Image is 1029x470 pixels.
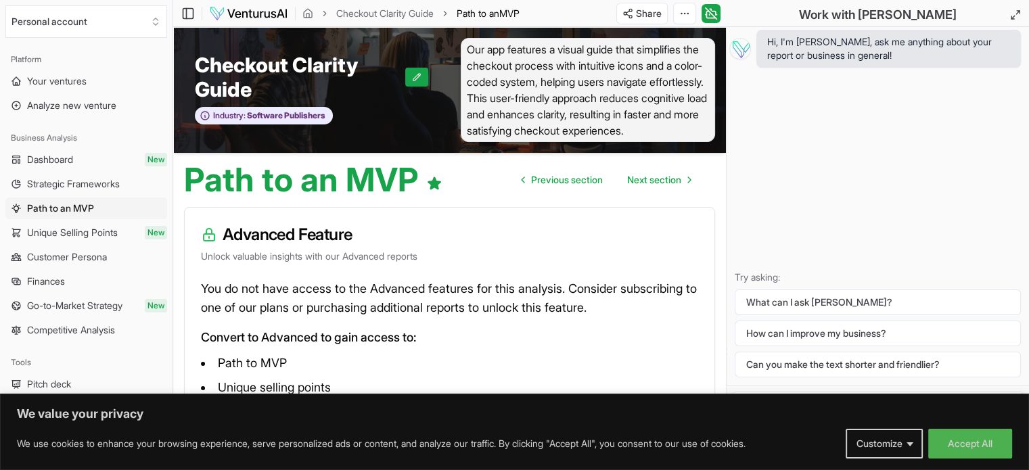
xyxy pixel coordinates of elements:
p: Try asking: [735,271,1021,284]
span: Next section [627,173,681,187]
span: Strategic Frameworks [27,177,120,191]
p: Convert to Advanced to gain access to: [201,328,698,347]
div: Business Analysis [5,127,167,149]
span: Checkout Clarity Guide [195,53,405,101]
a: Path to an MVP [5,197,167,219]
span: New [145,299,167,312]
a: Customer Persona [5,246,167,268]
a: Competitive Analysis [5,319,167,341]
button: What can I ask [PERSON_NAME]? [735,289,1021,315]
li: Path to MVP [201,352,698,374]
div: Platform [5,49,167,70]
span: Software Publishers [246,110,325,121]
a: DashboardNew [5,149,167,170]
span: Path to an MVP [27,202,94,215]
span: Unique Selling Points [27,226,118,239]
span: Go-to-Market Strategy [27,299,122,312]
a: Unique Selling PointsNew [5,222,167,243]
span: Industry: [213,110,246,121]
a: Finances [5,271,167,292]
button: Customize [846,429,923,459]
h1: Path to an MVP [184,164,442,196]
a: Go to previous page [511,166,614,193]
h2: Work with [PERSON_NAME] [799,5,957,24]
span: Your ventures [27,74,87,88]
img: logo [209,5,288,22]
button: Share [616,3,668,24]
li: Unique selling points [201,377,698,398]
span: Pitch deck [27,377,71,391]
span: New [145,226,167,239]
span: Competitive Analysis [27,323,115,337]
p: You do not have access to the Advanced features for this analysis. Consider subscribing to one of... [201,279,698,317]
img: Vera [729,38,751,60]
a: Your ventures [5,70,167,92]
span: Path to an [457,7,499,19]
button: How can I improve my business? [735,321,1021,346]
h3: Advanced Feature [201,224,698,245]
p: We use cookies to enhance your browsing experience, serve personalized ads or content, and analyz... [17,436,746,452]
div: Tools [5,352,167,373]
span: Our app features a visual guide that simplifies the checkout process with intuitive icons and a c... [461,38,716,142]
span: Hi, I'm [PERSON_NAME], ask me anything about your report or business in general! [767,35,1010,62]
a: Pitch deck [5,373,167,395]
p: Unlock valuable insights with our Advanced reports [201,250,698,263]
button: Accept All [928,429,1012,459]
span: Share [636,7,662,20]
span: Customer Persona [27,250,107,264]
button: Industry:Software Publishers [195,107,333,125]
a: Analyze new venture [5,95,167,116]
span: Finances [27,275,65,288]
button: Can you make the text shorter and friendlier? [735,352,1021,377]
a: Checkout Clarity Guide [336,7,434,20]
nav: breadcrumb [302,7,520,20]
button: Select an organization [5,5,167,38]
span: New [145,153,167,166]
span: Analyze new venture [27,99,116,112]
span: Previous section [531,173,603,187]
a: Go to next page [616,166,702,193]
nav: pagination [511,166,702,193]
span: Path to anMVP [457,7,520,20]
span: Dashboard [27,153,73,166]
p: We value your privacy [17,406,1012,422]
a: Strategic Frameworks [5,173,167,195]
a: Go-to-Market StrategyNew [5,295,167,316]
